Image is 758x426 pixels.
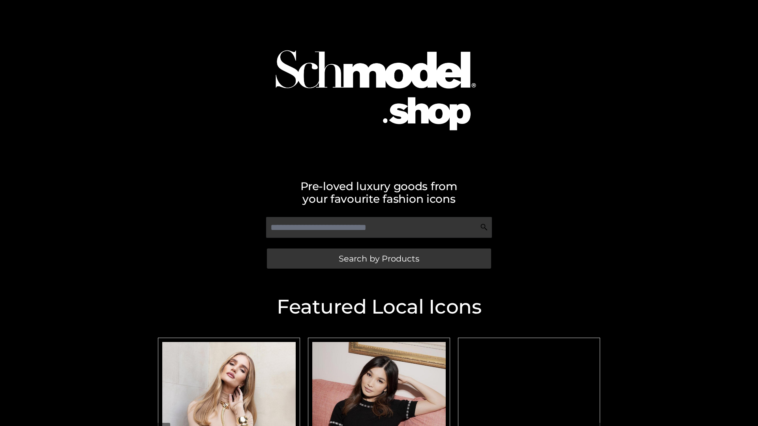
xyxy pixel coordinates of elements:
[267,248,491,269] a: Search by Products
[154,180,604,205] h2: Pre-loved luxury goods from your favourite fashion icons
[339,254,419,263] span: Search by Products
[154,297,604,317] h2: Featured Local Icons​
[480,223,488,231] img: Search Icon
